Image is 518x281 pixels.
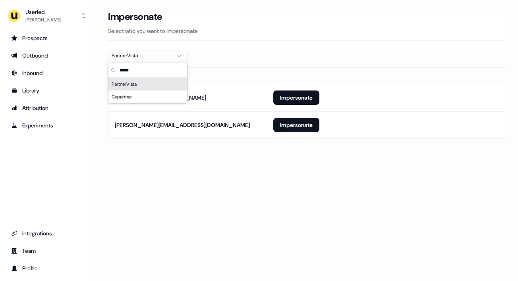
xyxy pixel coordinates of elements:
[108,90,187,103] div: Cvpartner
[11,121,84,129] div: Experiments
[273,118,319,132] button: Impersonate
[6,244,89,257] a: Go to team
[25,16,61,24] div: [PERSON_NAME]
[273,90,319,105] button: Impersonate
[11,264,84,272] div: Profile
[6,262,89,275] a: Go to profile
[115,121,250,129] div: [PERSON_NAME][EMAIL_ADDRESS][DOMAIN_NAME]
[108,50,187,61] button: PartnerVista
[11,52,84,60] div: Outbound
[6,84,89,97] a: Go to templates
[11,247,84,255] div: Team
[108,11,162,23] h3: Impersonate
[6,32,89,44] a: Go to prospects
[11,69,84,77] div: Inbound
[11,87,84,94] div: Library
[6,6,89,25] button: Userled[PERSON_NAME]
[6,102,89,114] a: Go to attribution
[112,52,171,60] div: PartnerVista
[11,34,84,42] div: Prospects
[108,78,187,103] div: Suggestions
[6,49,89,62] a: Go to outbound experience
[11,229,84,237] div: Integrations
[108,78,187,90] div: PartnerVista
[6,119,89,132] a: Go to experiments
[108,27,505,35] p: Select who you want to impersonate
[6,67,89,79] a: Go to Inbound
[6,227,89,240] a: Go to integrations
[108,68,267,84] th: Email
[25,8,61,16] div: Userled
[11,104,84,112] div: Attribution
